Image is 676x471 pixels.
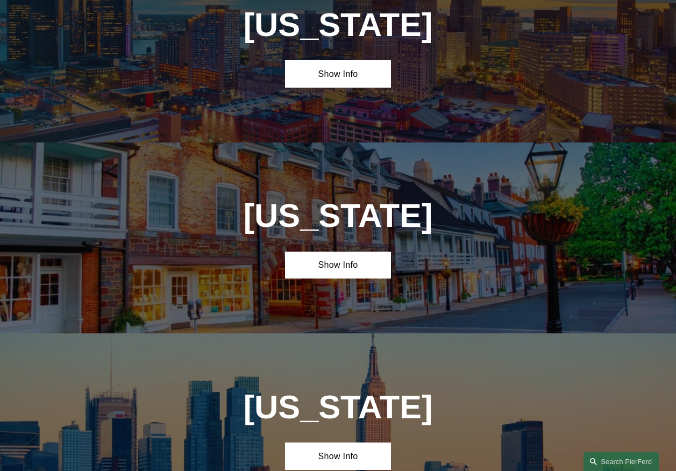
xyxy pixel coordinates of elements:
h1: [US_STATE] [205,197,470,234]
a: Show Info [285,60,391,88]
h1: [US_STATE] [205,388,470,426]
a: Show Info [285,443,391,470]
a: Show Info [285,252,391,279]
h1: [US_STATE] [232,6,444,44]
a: Search this site [584,452,659,471]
